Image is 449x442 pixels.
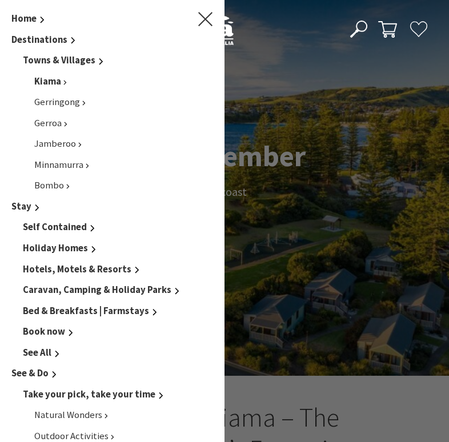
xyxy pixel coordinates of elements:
[34,117,62,129] span: Gerroa
[23,263,131,275] span: Hotels, Motels & Resorts
[11,200,31,212] span: Stay
[23,347,60,359] a: See All
[11,13,37,25] span: Home
[23,284,171,296] span: Caravan, Camping & Holiday Parks
[23,221,87,233] span: Self Contained
[23,54,95,66] span: Towns & Villages
[34,138,76,150] span: Jamberoo
[23,221,95,233] a: Self Contained
[11,34,76,46] a: Destinations
[34,159,83,171] span: Minnamurra
[34,75,67,87] a: Kiama
[34,96,80,108] span: Gerringong
[11,200,40,212] a: Stay
[23,326,65,337] span: Book now
[34,409,102,421] span: Natural Wonders
[23,347,51,359] span: See All
[23,305,158,317] a: Bed & Breakfasts | Farmstays
[11,34,67,46] span: Destinations
[34,409,108,421] a: Natural Wonders
[11,13,45,25] a: Home
[34,430,114,442] a: Outdoor Activities
[23,305,149,317] span: Bed & Breakfasts | Farmstays
[11,367,49,379] span: See & Do
[23,326,74,337] a: Book now
[34,138,82,150] a: Jamberoo
[23,263,140,275] a: Hotels, Motels & Resorts
[34,430,109,442] span: Outdoor Activities
[23,388,164,400] a: Take your pick, take your time
[34,75,61,87] span: Kiama
[34,117,67,129] a: Gerroa
[11,367,57,379] a: See & Do
[34,179,64,191] span: Bombo
[23,284,180,296] a: Caravan, Camping & Holiday Parks
[34,159,89,171] a: Minnamurra
[23,54,104,66] a: Towns & Villages
[34,179,70,191] a: Bombo
[23,242,88,254] span: Holiday Homes
[23,242,97,254] a: Holiday Homes
[34,96,86,108] a: Gerringong
[23,388,155,400] span: Take your pick, take your time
